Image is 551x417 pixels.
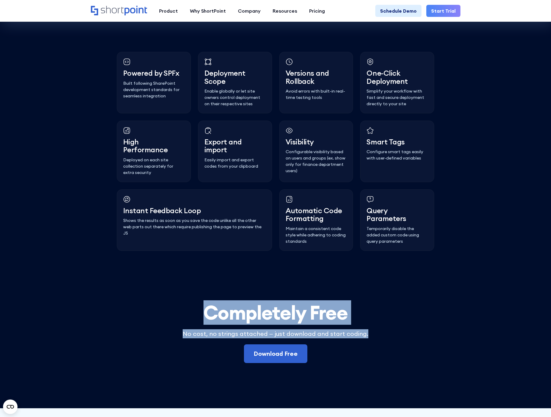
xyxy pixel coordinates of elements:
[91,6,147,16] a: Home
[204,69,266,85] h3: Deployment Sco﻿pe
[117,302,434,323] h2: Complet﻿ely Free
[123,69,184,77] h3: Pow﻿ered by SPFx
[367,226,428,245] p: Temporarily disable the added custom code using query parameters
[521,388,551,417] iframe: Chat Widget
[238,7,261,14] div: Company
[123,157,184,176] p: Deployed on each site collection separately for extra security
[367,138,428,146] h3: Sm﻿art Tags
[123,80,184,99] p: Built following SharePoint development standards for seamless integration
[286,207,347,223] h3: Automatic Code﻿ Formatting
[204,138,266,154] h3: Export and imp﻿ort
[153,5,184,17] a: Product
[204,157,266,169] p: Easily import and export codes from your clipboard
[367,207,428,223] h3: Query Param﻿eters
[286,88,347,101] p: Avoid errors with built-in real-time testing tools
[367,149,428,161] p: Configure smart tags easily with user-defined variables
[123,217,266,236] p: Shows the results as soon as you save the code unlike all the other web parts out there which req...
[159,7,178,14] div: Product
[184,5,232,17] a: Why ShortPoint
[267,5,303,17] a: Resources
[190,7,226,14] div: Why ShortPoint
[3,400,18,414] button: Open CMP widget
[123,207,266,214] h3: Instant Feed﻿back Loop
[309,7,325,14] div: Pricing
[367,88,428,107] p: Simplify your workflow with fast and secur﻿e deployment directly to your site
[367,69,428,85] h3: One-Click Deploy﻿ment
[286,69,347,85] h3: Version﻿s and Rollback
[123,138,184,154] h3: High Perfo﻿rmance
[286,149,347,174] p: Configurable visibility based on users and groups (ex. show only for finance department users)
[273,7,297,14] div: Resources
[426,5,460,17] a: Start Trial
[286,226,347,245] p: Maintain a consistent code style while adhering to coding standards
[244,344,307,363] a: Download Free
[375,5,421,17] a: Schedule Demo
[117,329,434,338] p: No cost, no strings attached – just downloa﻿d and start coding.
[303,5,331,17] a: Pricing
[286,138,347,146] h3: Visib﻿ility
[232,5,267,17] a: Company
[204,88,266,107] p: Enable globally or let site owners control deployment on their respective sites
